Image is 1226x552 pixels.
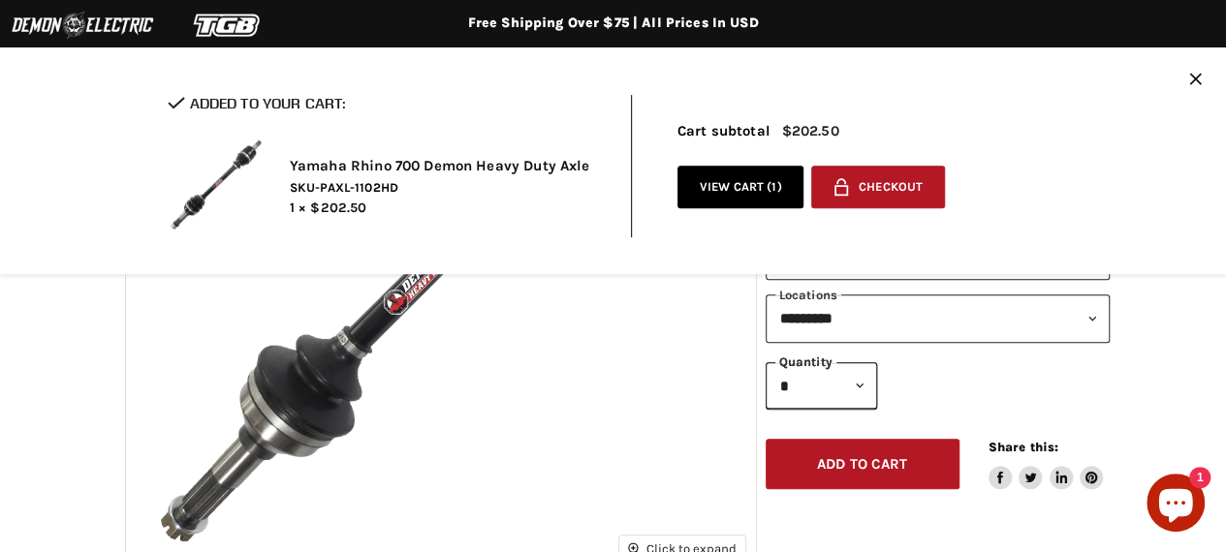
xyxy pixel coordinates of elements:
[766,362,877,410] select: Quantity
[803,166,945,216] form: cart checkout
[989,440,1058,454] span: Share this:
[1189,73,1202,89] button: Close
[989,439,1104,490] aside: Share this:
[766,294,1111,342] select: keys
[290,199,306,216] span: 1 ×
[168,95,602,111] h2: Added to your cart:
[811,166,945,209] button: Checkout
[859,180,923,195] span: Checkout
[817,455,908,473] span: Add to cart
[677,166,804,209] a: View cart (1)
[771,179,776,194] span: 1
[1141,474,1210,537] inbox-online-store-chat: Shopify online store chat
[155,7,300,44] img: TGB Logo 2
[168,137,265,233] img: Yamaha Rhino 700 Demon Heavy Duty Axle
[10,7,155,44] img: Demon Electric Logo 2
[781,123,838,139] span: $202.50
[290,157,602,176] h2: Yamaha Rhino 700 Demon Heavy Duty Axle
[290,179,602,197] span: SKU-PAXL-1102HD
[310,199,366,216] span: $202.50
[677,122,770,139] span: Cart subtotal
[766,439,959,490] button: Add to cart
